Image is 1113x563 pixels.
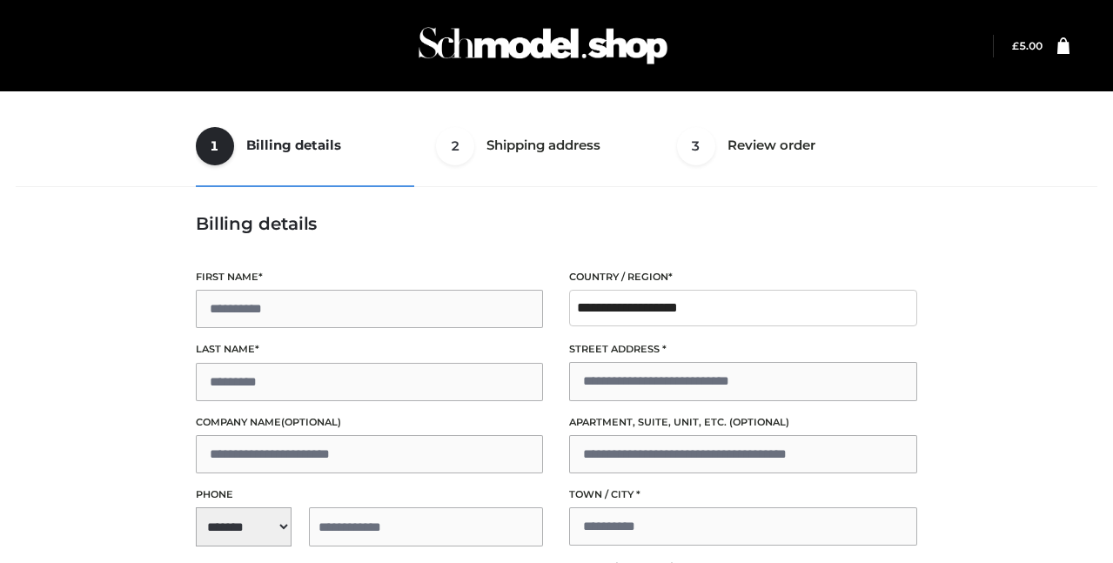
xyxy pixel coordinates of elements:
[729,416,789,428] span: (optional)
[412,11,674,80] img: Schmodel Admin 964
[1012,39,1043,52] bdi: 5.00
[196,414,544,431] label: Company name
[569,414,917,431] label: Apartment, suite, unit, etc.
[196,486,544,503] label: Phone
[196,213,917,234] h3: Billing details
[569,486,917,503] label: Town / City
[1012,39,1019,52] span: £
[569,341,917,358] label: Street address
[281,416,341,428] span: (optional)
[196,341,544,358] label: Last name
[1012,39,1043,52] a: £5.00
[569,269,917,285] label: Country / Region
[196,269,544,285] label: First name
